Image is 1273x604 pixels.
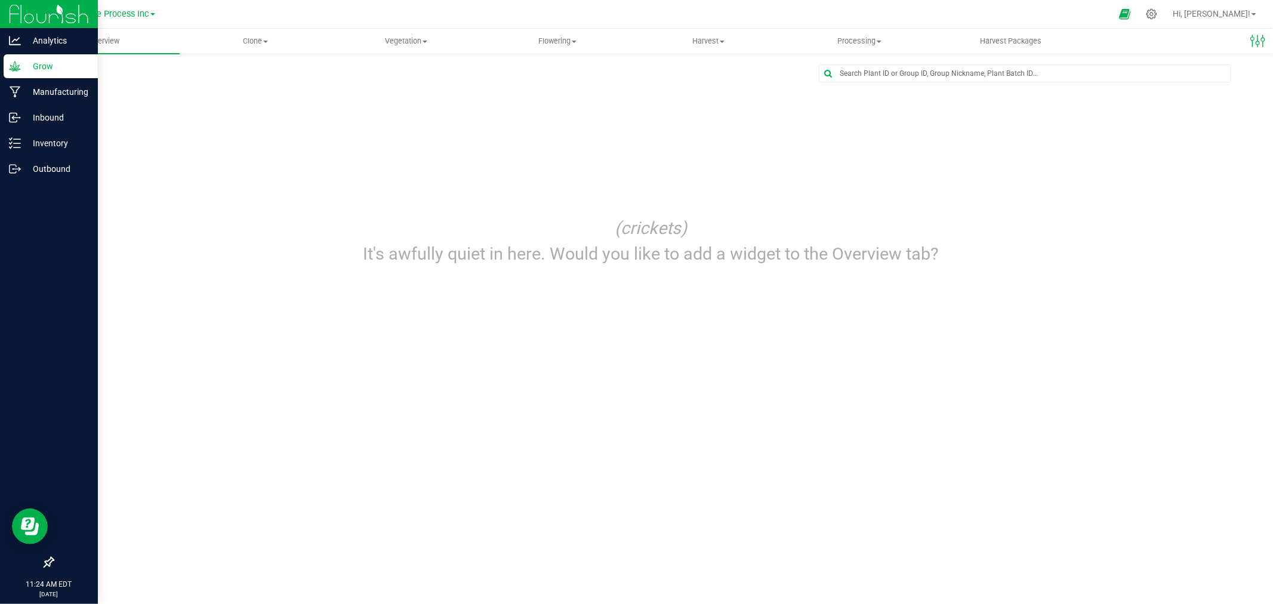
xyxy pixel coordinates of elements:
p: Manufacturing [21,85,93,99]
inline-svg: Outbound [9,163,21,175]
span: Processing [785,36,935,47]
span: Open Ecommerce Menu [1111,2,1138,26]
span: Flowering [482,36,632,47]
iframe: Resource center [12,509,48,544]
a: Overview [29,29,180,54]
i: (crickets) [615,218,687,238]
input: Search Plant ID or Group ID, Group Nickname, Plant Batch ID... [819,65,1231,82]
span: Overview [73,36,135,47]
p: It's awfully quiet in here. Would you like to add a widget to the Overview tab? [359,241,942,267]
a: Harvest [633,29,784,54]
span: Clone [180,36,330,47]
inline-svg: Manufacturing [9,86,21,98]
inline-svg: Inbound [9,112,21,124]
a: Flowering [482,29,633,54]
p: Analytics [21,33,93,48]
span: Pre Process Inc [88,9,149,19]
a: Clone [180,29,331,54]
a: Vegetation [331,29,482,54]
span: Harvest Packages [964,36,1058,47]
a: Processing [784,29,935,54]
inline-svg: Analytics [9,35,21,47]
span: Vegetation [331,36,481,47]
p: Outbound [21,162,93,176]
div: Manage settings [1144,8,1159,20]
p: Inbound [21,110,93,125]
span: Hi, [PERSON_NAME]! [1173,9,1250,19]
a: Harvest Packages [935,29,1086,54]
span: Harvest [634,36,784,47]
p: Inventory [21,136,93,150]
p: [DATE] [5,590,93,599]
p: Grow [21,59,93,73]
inline-svg: Inventory [9,137,21,149]
inline-svg: Grow [9,60,21,72]
p: 11:24 AM EDT [5,579,93,590]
